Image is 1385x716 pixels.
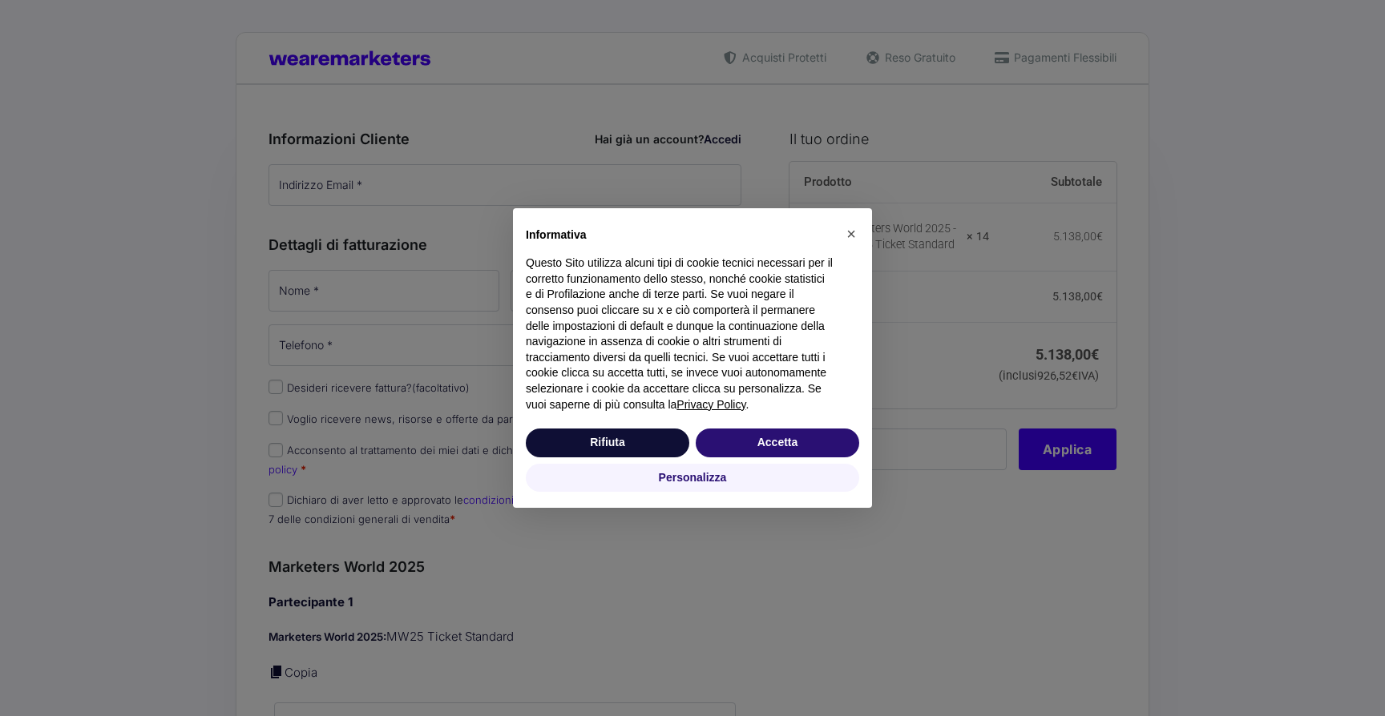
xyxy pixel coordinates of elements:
span: × [846,225,856,243]
button: Rifiuta [526,428,689,457]
button: Accetta [696,428,859,457]
button: Personalizza [526,464,859,493]
iframe: Customerly Messenger Launcher [13,654,61,702]
a: Privacy Policy [676,398,745,411]
p: Questo Sito utilizza alcuni tipi di cookie tecnici necessari per il corretto funzionamento dello ... [526,255,834,412]
button: Chiudi questa informativa [838,221,864,247]
h2: Informativa [526,227,834,243]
